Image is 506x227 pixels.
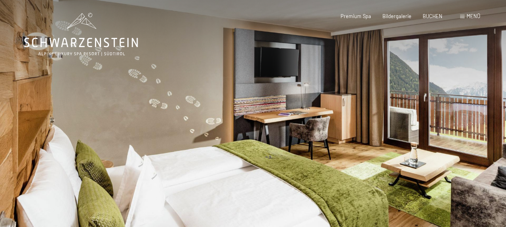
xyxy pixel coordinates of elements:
a: Bildergalerie [382,13,411,19]
a: Premium Spa [341,13,371,19]
a: BUCHEN [423,13,442,19]
span: Menü [467,13,480,19]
